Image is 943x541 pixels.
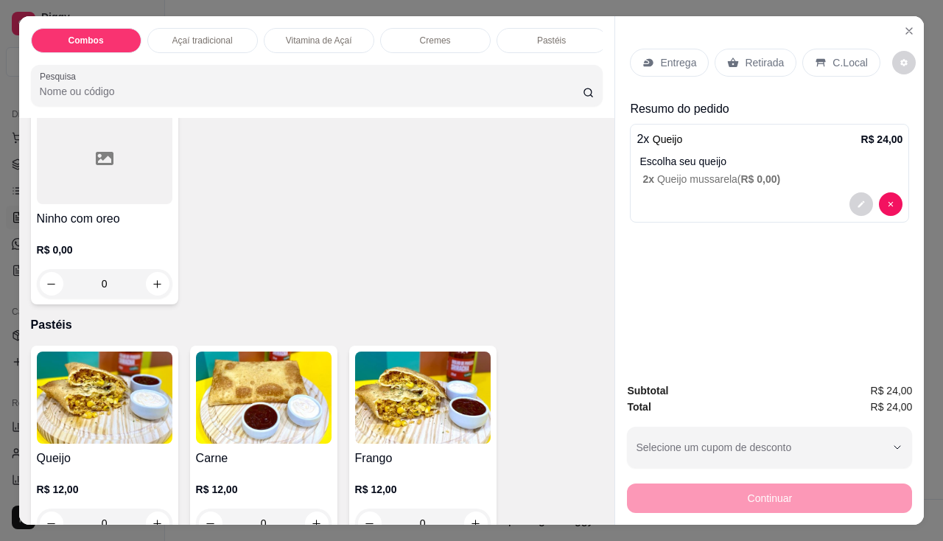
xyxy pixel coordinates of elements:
p: R$ 12,00 [37,482,172,497]
button: Selecione um cupom de desconto [627,427,912,468]
p: Combos [69,35,104,46]
span: R$ 0,00 ) [740,173,780,185]
strong: Subtotal [627,385,668,397]
p: C.Local [832,55,867,70]
p: 2 x [637,130,682,148]
p: Queijo mussarela ( [642,172,902,186]
h4: Ninho com oreo [37,210,172,228]
img: product-image [37,352,172,444]
p: Vitamina de Açaí [286,35,352,46]
span: 2 x [642,173,656,185]
h4: Frango [355,450,491,467]
p: Escolha seu queijo [639,154,902,169]
p: Entrega [660,55,696,70]
label: Pesquisa [40,70,81,83]
button: decrease-product-quantity [892,51,916,74]
input: Pesquisa [40,84,583,99]
button: decrease-product-quantity [849,192,873,216]
img: product-image [355,352,491,444]
p: R$ 12,00 [355,482,491,497]
img: product-image [196,352,332,444]
button: decrease-product-quantity [879,192,902,216]
button: Close [897,19,921,43]
p: R$ 0,00 [37,242,172,257]
p: R$ 12,00 [196,482,332,497]
span: R$ 24,00 [871,399,913,415]
p: R$ 24,00 [861,132,903,147]
p: Retirada [745,55,784,70]
p: Açaí tradicional [172,35,233,46]
span: R$ 24,00 [871,383,913,399]
h4: Carne [196,450,332,467]
p: Pastéis [31,316,603,334]
p: Cremes [420,35,451,46]
p: Resumo do pedido [630,100,909,118]
h4: Queijo [37,450,172,467]
p: Pastéis [537,35,566,46]
strong: Total [627,401,651,413]
span: Queijo [653,133,682,145]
